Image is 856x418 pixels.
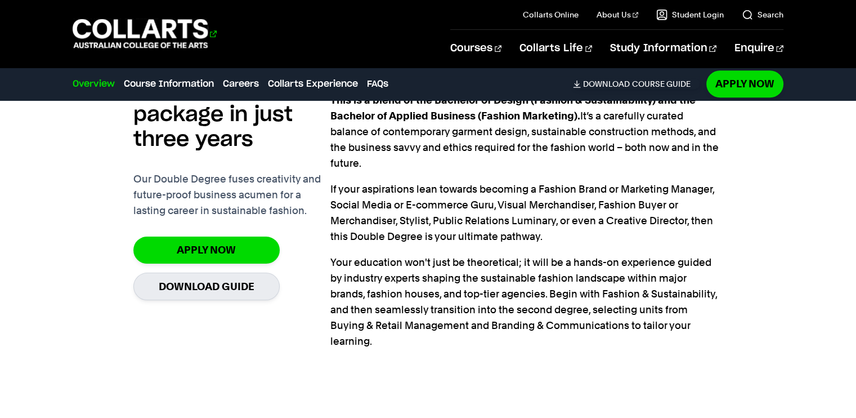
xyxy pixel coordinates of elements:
p: It’s a carefully curated balance of contemporary garment design, sustainable construction methods... [330,92,723,171]
p: Our Double Degree fuses creativity and future-proof business acumen for a lasting career in susta... [133,171,330,219]
a: Apply Now [133,237,280,263]
a: Course Information [124,77,214,91]
a: Collarts Online [523,9,579,20]
a: Download Guide [133,273,280,300]
div: Go to homepage [73,17,217,50]
a: DownloadCourse Guide [573,79,700,89]
a: Careers [223,77,259,91]
a: Study Information [610,30,716,67]
a: Apply Now [706,70,783,97]
a: FAQs [367,77,388,91]
a: Search [742,9,783,20]
a: Enquire [734,30,783,67]
a: About Us [597,9,638,20]
p: If your aspirations lean towards becoming a Fashion Brand or Marketing Manager, Social Media or E... [330,181,723,244]
h2: The complete package in just three years [133,78,330,152]
a: Overview [73,77,115,91]
a: Courses [450,30,501,67]
p: Your education won't just be theoretical; it will be a hands-on experience guided by industry exp... [330,255,723,349]
span: Download [583,79,630,89]
a: Student Login [656,9,724,20]
a: Collarts Life [519,30,592,67]
a: Collarts Experience [268,77,358,91]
